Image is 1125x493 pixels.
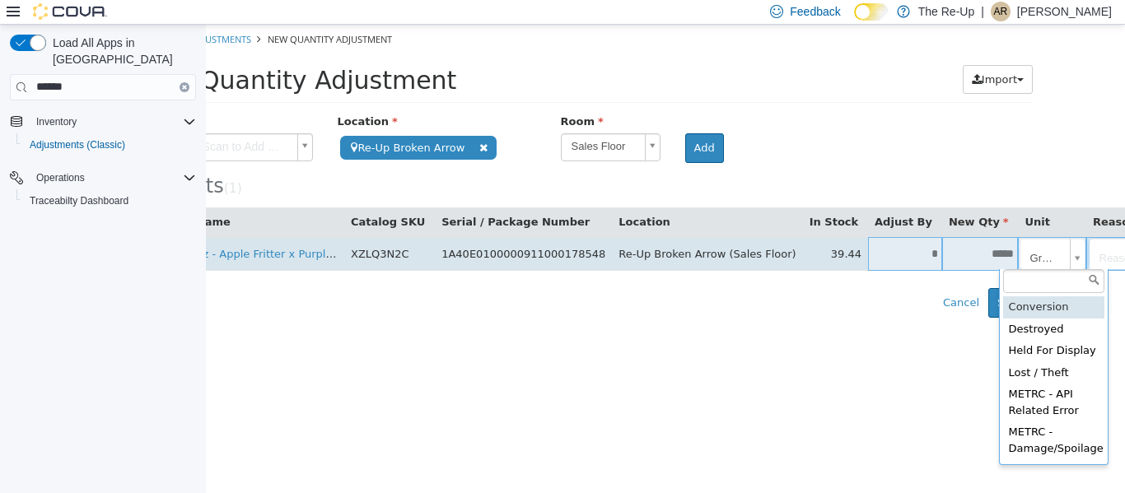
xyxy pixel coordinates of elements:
a: Traceabilty Dashboard [23,191,135,211]
span: Traceabilty Dashboard [30,194,128,207]
a: Adjustments (Classic) [23,135,132,155]
span: Adjustments (Classic) [30,138,125,151]
span: Operations [36,171,85,184]
button: Adjustments (Classic) [16,133,203,156]
span: Inventory [36,115,77,128]
button: Inventory [30,112,83,132]
img: Cova [33,3,107,20]
div: Conversion [797,272,899,294]
span: Inventory [30,112,196,132]
div: Held For Display [797,315,899,337]
span: AR [994,2,1008,21]
span: Feedback [790,3,840,20]
button: Operations [30,168,91,188]
span: Adjustments (Classic) [23,135,196,155]
div: Aaron Remington [991,2,1011,21]
div: Lost / Theft [797,337,899,360]
span: Traceabilty Dashboard [23,191,196,211]
button: Traceabilty Dashboard [16,189,203,212]
p: [PERSON_NAME] [1017,2,1112,21]
button: Inventory [3,110,203,133]
div: METRC - Damage/Spoilage [797,397,899,435]
p: | [981,2,984,21]
div: METRC - Drying [797,435,899,457]
div: METRC - API Related Error [797,359,899,397]
span: Load All Apps in [GEOGRAPHIC_DATA] [46,35,196,67]
input: Dark Mode [854,3,889,21]
button: Operations [3,166,203,189]
button: Clear input [180,82,189,92]
div: Destroyed [797,294,899,316]
p: The Re-Up [918,2,974,21]
span: Operations [30,168,196,188]
nav: Complex example [10,104,196,255]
